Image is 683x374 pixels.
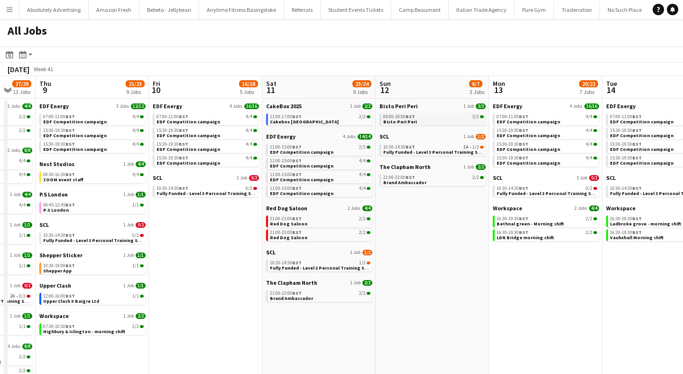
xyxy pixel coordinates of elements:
[246,186,252,191] span: 0/2
[383,145,484,150] div: •
[391,0,449,19] button: Camp Beaumont
[179,155,188,161] span: BST
[610,142,642,147] span: 15:30-19:30
[270,186,302,191] span: 11:00-15:00
[362,250,372,255] span: 1/2
[19,172,26,177] span: 4/4
[270,230,302,235] span: 21:00-23:00
[132,128,139,133] span: 4/4
[246,128,252,133] span: 4/4
[449,0,515,19] button: Italian Trade Agency
[519,229,528,235] span: BST
[472,114,479,119] span: 3/3
[359,114,366,119] span: 2/2
[577,175,587,181] span: 1 Job
[39,160,146,191] div: Nest Studios1 Job4/408:30-16:30BST4/4ZOOM event staff
[157,190,286,196] span: Fully Funded - Level 3 Personal Training Skills Bootcamp
[362,206,372,211] span: 4/4
[406,144,415,150] span: BST
[65,202,75,208] span: BST
[43,142,75,147] span: 15:30-19:30
[610,132,674,139] span: EDF Competition campaign
[632,113,642,120] span: BST
[157,128,188,133] span: 15:30-19:30
[153,174,259,181] a: SCL1 Job0/2
[343,134,356,140] span: 4 Jobs
[270,261,302,265] span: 10:30-14:30
[266,205,307,212] span: Red Dog Saloon
[284,0,321,19] button: Referrals
[497,215,597,226] a: 16:30-19:30BST2/2Bethnal green - Morning shift
[157,141,257,152] a: 15:30-19:30BST4/4EDF Competition campaign
[586,216,592,221] span: 2/2
[65,127,75,133] span: BST
[515,0,554,19] button: Pure Gym
[379,163,486,188] div: The Clapham North1 Job2/221:00-23:00BST2/2Brand Ambassador
[132,233,139,238] span: 0/2
[383,149,513,155] span: Fully Funded - Level 3 Personal Training Skills Bootcamp
[157,156,188,160] span: 15:30-19:30
[292,185,302,191] span: BST
[463,164,474,170] span: 1 Job
[497,119,560,125] span: EDF Competition campaign
[574,206,587,211] span: 2 Jobs
[39,103,146,160] div: EDF Energy3 Jobs12/1207:00-11:00BST4/4EDF Competition campaign15:30-19:30BST4/4EDF Competition ca...
[266,133,372,205] div: EDF Energy4 Jobs14/1411:00-15:00BST2/2EDF Competition campaign11:00-15:00BST4/4EDF Competition ca...
[379,103,486,110] a: Bisto Peri Peri1 Job3/3
[136,161,146,167] span: 4/4
[132,203,139,207] span: 1/1
[22,148,32,153] span: 8/8
[266,133,372,140] a: EDF Energy4 Jobs14/14
[586,186,592,191] span: 0/2
[493,103,599,174] div: EDF Energy4 Jobs16/1607:00-11:00BST4/4EDF Competition campaign15:30-19:30BST4/4EDF Competition ca...
[497,114,528,119] span: 07:00-11:00
[606,174,616,181] span: SCL
[359,172,366,177] span: 4/4
[270,229,370,240] a: 21:00-23:00BST2/2Red Dog Saloon
[39,252,146,282] div: Shepper Sticker1 Job1/110:30-18:00BST1/1Shepper App
[586,114,592,119] span: 4/4
[383,144,484,155] a: 10:30-14:30BST1A•1/2Fully Funded - Level 3 Personal Training Skills Bootcamp
[610,221,681,227] span: Ladbroke grove - morning shift
[589,175,599,181] span: 0/2
[157,185,257,196] a: 10:30-14:30BST0/2Fully Funded - Level 3 Personal Training Skills Bootcamp
[132,142,139,147] span: 4/4
[123,161,134,167] span: 1 Job
[584,103,599,109] span: 16/16
[383,113,484,124] a: 09:00-19:00BST3/3Bisto Peri Peri
[493,205,599,243] div: Workspace2 Jobs4/416:30-19:30BST2/2Bethnal green - Morning shift16:30-19:30BST2/2LDN Bridge morni...
[19,0,89,19] button: Absolutely Advertising
[43,141,144,152] a: 15:30-19:30BST4/4EDF Competition campaign
[266,205,372,249] div: Red Dog Saloon2 Jobs4/421:00-23:00BST2/2Red Dog Saloon21:00-23:00BST2/2Red Dog Saloon
[39,160,146,168] a: Nest Studios1 Job4/4
[610,119,674,125] span: EDF Competition campaign
[632,215,642,222] span: BST
[157,186,188,191] span: 10:30-14:30
[610,186,642,191] span: 10:30-14:30
[19,203,26,207] span: 4/4
[383,145,415,150] span: 10:30-14:30
[179,141,188,147] span: BST
[10,222,20,228] span: 1 Job
[472,175,479,180] span: 2/2
[10,252,20,258] span: 1 Job
[600,0,650,19] button: No Such Place
[472,145,479,150] span: 1/2
[43,237,173,243] span: Fully Funded - Level 3 Personal Training Skills Bootcamp
[43,232,144,243] a: 10:30-14:30BST0/2Fully Funded - Level 3 Personal Training Skills Bootcamp
[270,163,333,169] span: EDF Competition campaign
[379,163,431,170] span: The Clapham North
[610,234,664,241] span: Vauhxhall Morning shift
[632,229,642,235] span: BST
[497,146,560,152] span: EDF Competition campaign
[19,128,26,133] span: 2/2
[246,142,252,147] span: 4/4
[350,250,360,255] span: 1 Job
[270,149,333,155] span: EDF Competition campaign
[270,190,333,196] span: EDF Competition campaign
[497,132,560,139] span: EDF Competition campaign
[157,114,188,119] span: 07:00-11:00
[43,262,144,273] a: 10:30-18:00BST1/1Shepper App
[292,260,302,266] span: BST
[570,103,582,109] span: 4 Jobs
